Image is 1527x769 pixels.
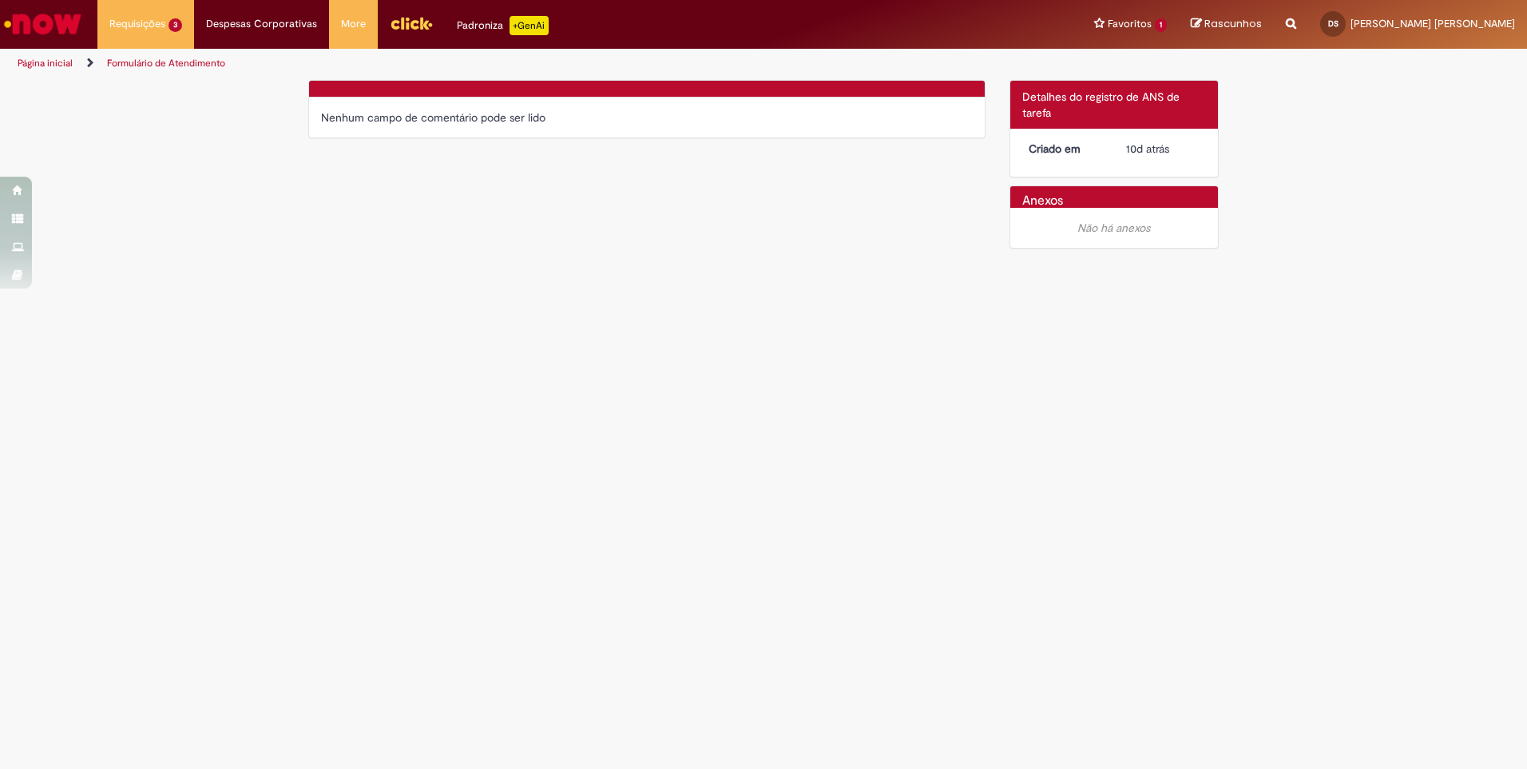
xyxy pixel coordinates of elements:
[1108,16,1152,32] span: Favoritos
[1126,141,1169,156] time: 22/08/2025 13:52:53
[510,16,549,35] p: +GenAi
[1191,17,1262,32] a: Rascunhos
[1022,194,1063,209] h2: Anexos
[1126,141,1200,157] div: 22/08/2025 13:52:53
[18,57,73,70] a: Página inicial
[1077,221,1150,235] em: Não há anexos
[390,11,433,35] img: click_logo_yellow_360x200.png
[109,16,165,32] span: Requisições
[1126,141,1169,156] span: 10d atrás
[1351,17,1515,30] span: [PERSON_NAME] [PERSON_NAME]
[1204,16,1262,31] span: Rascunhos
[1328,18,1339,29] span: DS
[12,49,1006,78] ul: Trilhas de página
[1017,141,1115,157] dt: Criado em
[341,16,366,32] span: More
[206,16,317,32] span: Despesas Corporativas
[1022,90,1180,120] span: Detalhes do registro de ANS de tarefa
[107,57,225,70] a: Formulário de Atendimento
[457,16,549,35] div: Padroniza
[1155,18,1167,32] span: 1
[169,18,182,32] span: 3
[321,110,973,126] div: Nenhum campo de comentário pode ser lido
[2,8,84,40] img: ServiceNow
